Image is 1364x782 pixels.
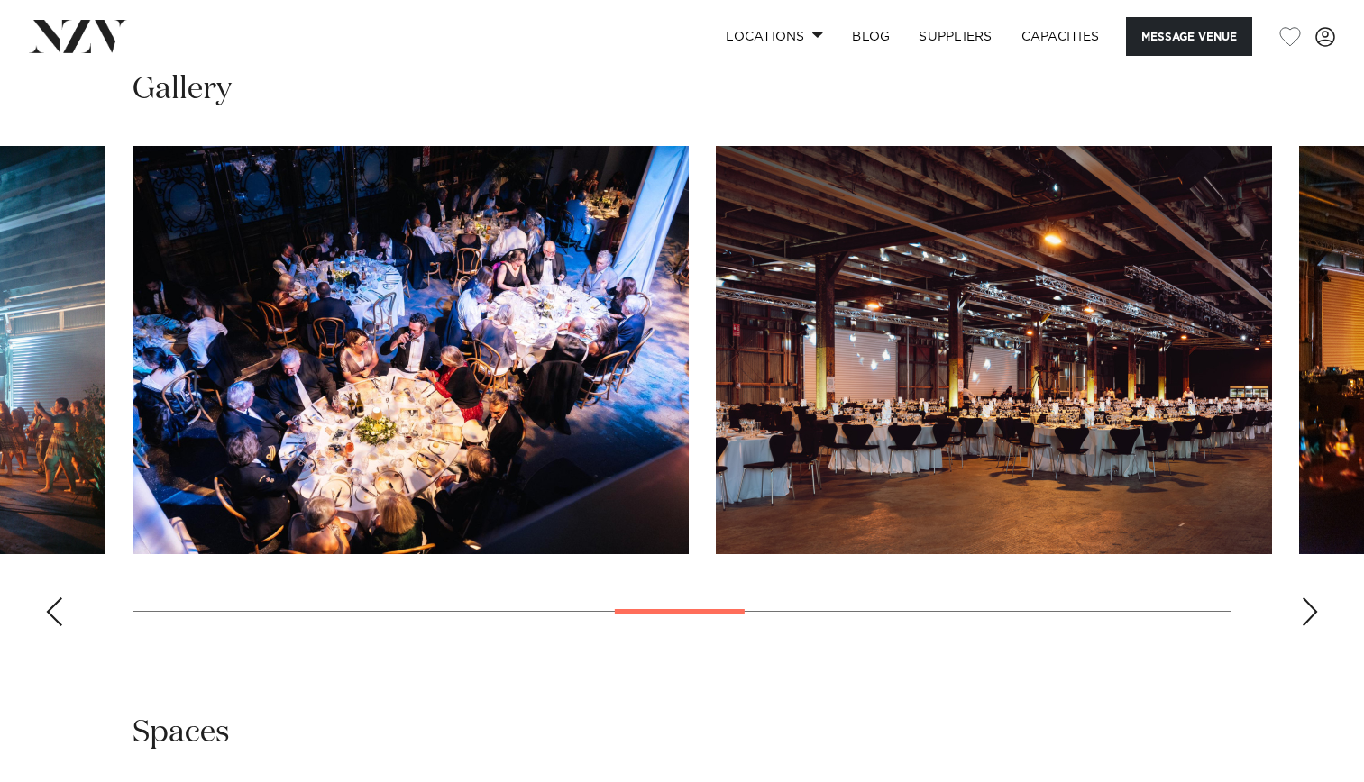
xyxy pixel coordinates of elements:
button: Message Venue [1126,17,1252,56]
swiper-slide: 9 / 16 [716,146,1272,554]
a: Locations [711,17,838,56]
h2: Spaces [133,713,230,753]
a: SUPPLIERS [904,17,1006,56]
h2: Gallery [133,69,232,110]
a: BLOG [838,17,904,56]
img: nzv-logo.png [29,20,127,52]
swiper-slide: 8 / 16 [133,146,689,554]
a: Capacities [1007,17,1114,56]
